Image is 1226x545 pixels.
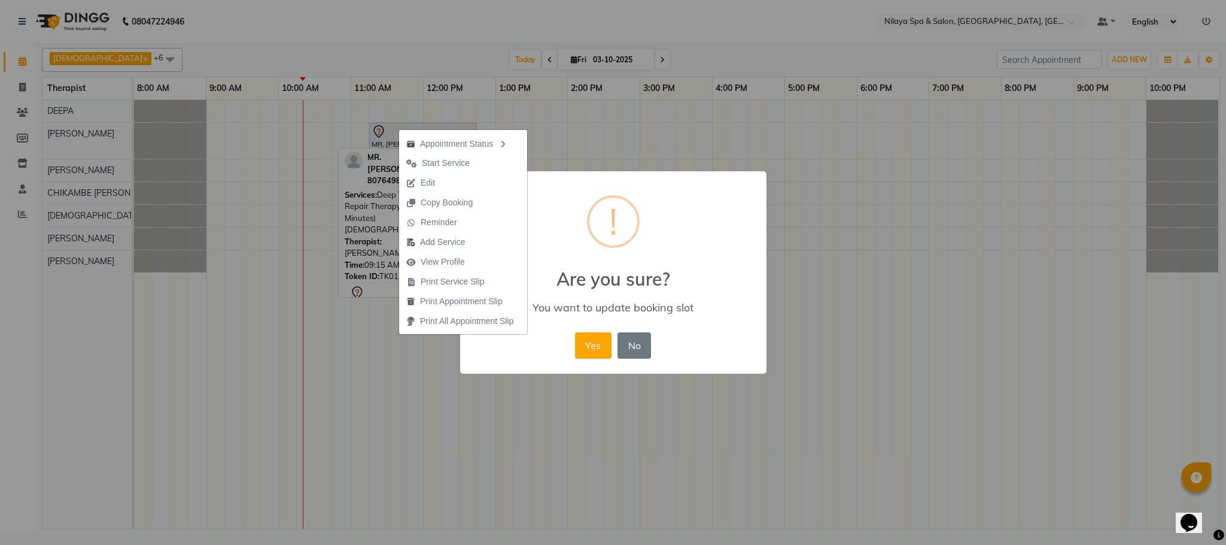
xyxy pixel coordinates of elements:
div: Appointment Status [399,133,527,153]
iframe: chat widget [1176,497,1214,533]
span: Start Service [422,157,470,169]
span: Print Service Slip [421,275,485,288]
span: Print Appointment Slip [420,295,503,308]
span: View Profile [421,256,465,268]
img: add-service.png [406,238,415,247]
button: Yes [575,332,612,359]
span: Copy Booking [421,196,473,209]
span: Add Service [420,236,465,249]
img: apt_status.png [406,140,415,149]
span: Print All Appointment Slip [420,315,513,328]
img: printapt.png [406,297,415,306]
img: printall.png [406,317,415,326]
button: No [617,332,651,359]
span: Edit [421,177,435,189]
span: Reminder [421,216,457,229]
div: ! [609,198,617,246]
h2: Are you sure? [460,254,766,290]
div: You want to update booking slot [477,301,749,314]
